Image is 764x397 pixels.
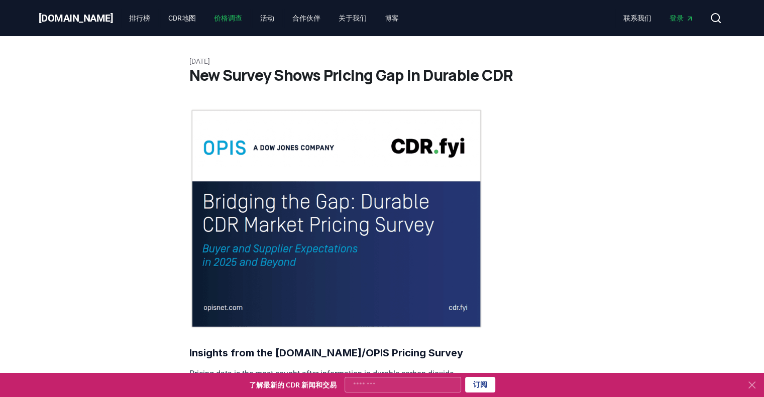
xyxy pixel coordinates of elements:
[615,9,660,27] a: 联系我们
[615,9,702,27] nav: 主要的
[284,9,329,27] a: 合作伙伴
[39,12,114,24] font: [DOMAIN_NAME]
[662,9,702,27] a: 登录
[623,14,651,22] font: 联系我们
[160,9,204,27] a: CDR地图
[189,66,575,84] h1: New Survey Shows Pricing Gap in Durable CDR
[39,11,114,25] a: [DOMAIN_NAME]​​
[339,14,367,22] font: 关于我们
[189,347,463,359] strong: Insights from the [DOMAIN_NAME]/OPIS Pricing Survey
[331,9,375,27] a: 关于我们
[260,14,274,22] font: 活动
[214,14,242,22] font: 价格调查
[121,9,407,27] nav: 主要的
[189,56,575,66] p: [DATE]
[252,9,282,27] a: 活动
[385,14,399,22] font: 博客
[168,14,196,22] font: CDR地图
[206,9,250,27] a: 价格调查
[129,14,150,22] font: 排行榜
[189,108,483,329] img: blog post image
[377,9,407,27] a: 博客
[121,9,158,27] a: 排行榜
[670,14,684,22] font: 登录
[292,14,320,22] font: 合作伙伴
